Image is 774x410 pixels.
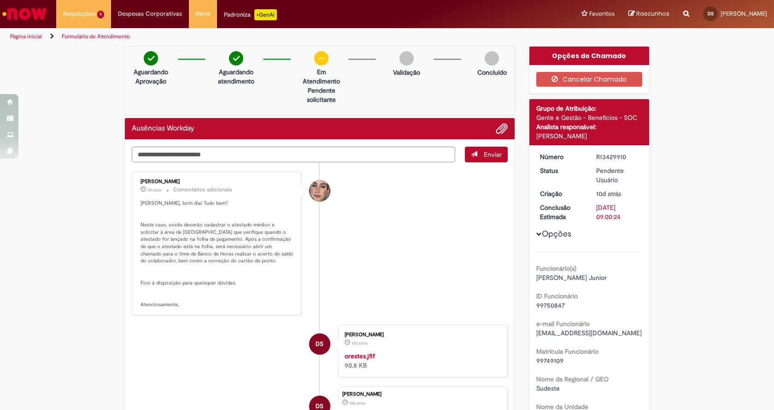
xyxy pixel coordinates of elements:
dt: Conclusão Estimada [533,203,590,221]
img: ServiceNow [1,5,48,23]
p: Pendente solicitante [299,86,344,104]
div: 90.8 KB [345,351,498,370]
span: 99749109 [536,357,563,365]
dt: Número [533,152,590,161]
div: R13429910 [596,152,639,161]
a: Formulário de Atendimento [62,33,130,40]
span: Despesas Corporativas [118,9,182,18]
span: Requisições [63,9,95,18]
div: 19/08/2025 17:00:20 [596,189,639,198]
time: 22/08/2025 07:46:02 [147,187,162,193]
dt: Criação [533,189,590,198]
span: Enviar [484,150,502,159]
b: e-mail Funcionário [536,320,590,328]
a: Rascunhos [628,10,669,18]
div: [PERSON_NAME] [342,392,503,397]
b: Funcionário(s) [536,264,576,273]
ul: Trilhas de página [7,28,509,45]
span: DS [316,333,323,355]
span: 10d atrás [596,190,621,198]
div: [PERSON_NAME] [536,131,643,141]
b: ID Funcionário [536,292,578,300]
a: orestes.jfif [345,352,375,360]
div: Gente e Gestão - Benefícios - SOC [536,113,643,122]
time: 19/08/2025 17:00:20 [349,400,365,406]
b: Matrícula Funcionário [536,347,598,356]
img: check-circle-green.png [229,51,243,65]
div: Opções do Chamado [529,47,650,65]
div: Analista responsável: [536,122,643,131]
span: 10d atrás [349,400,365,406]
small: Comentários adicionais [173,186,232,194]
div: Pendente Usuário [596,166,639,184]
span: 99750847 [536,301,565,309]
div: DANIELA SILVA [309,333,330,355]
time: 19/08/2025 17:00:20 [596,190,621,198]
div: Ariane Ruiz Amorim [309,180,330,202]
img: check-circle-green.png [144,51,158,65]
button: Enviar [465,147,508,162]
span: Sudeste [536,384,560,392]
b: Nome da Regional / GEO [536,375,609,383]
p: [PERSON_NAME], bom dia! Tudo bem? Neste caso, vocês deverão cadastrar o atestado médico e solicit... [141,200,294,309]
span: [PERSON_NAME] Junior [536,273,607,282]
p: Concluído [477,68,507,77]
span: Favoritos [589,9,615,18]
a: Página inicial [10,33,42,40]
span: DS [708,11,714,17]
button: Adicionar anexos [496,123,508,135]
img: img-circle-grey.png [485,51,499,65]
span: [EMAIL_ADDRESS][DOMAIN_NAME] [536,329,642,337]
div: [PERSON_NAME] [141,179,294,184]
p: Aguardando atendimento [214,67,258,86]
h2: Ausências Workday Histórico de tíquete [132,125,194,133]
div: Padroniza [224,9,277,20]
div: Grupo de Atribuição: [536,104,643,113]
div: [PERSON_NAME] [345,332,498,338]
textarea: Digite sua mensagem aqui... [132,147,455,162]
p: Validação [393,68,420,77]
p: Em Atendimento [299,67,344,86]
div: [DATE] 09:00:24 [596,203,639,221]
span: Rascunhos [636,9,669,18]
button: Cancelar Chamado [536,72,643,87]
p: Aguardando Aprovação [129,67,173,86]
span: 10d atrás [352,340,368,346]
img: circle-minus.png [314,51,328,65]
p: +GenAi [254,9,277,20]
dt: Status [533,166,590,175]
img: img-circle-grey.png [399,51,414,65]
span: 1 [97,11,104,18]
span: 7d atrás [147,187,162,193]
span: More [196,9,210,18]
span: [PERSON_NAME] [721,10,767,18]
